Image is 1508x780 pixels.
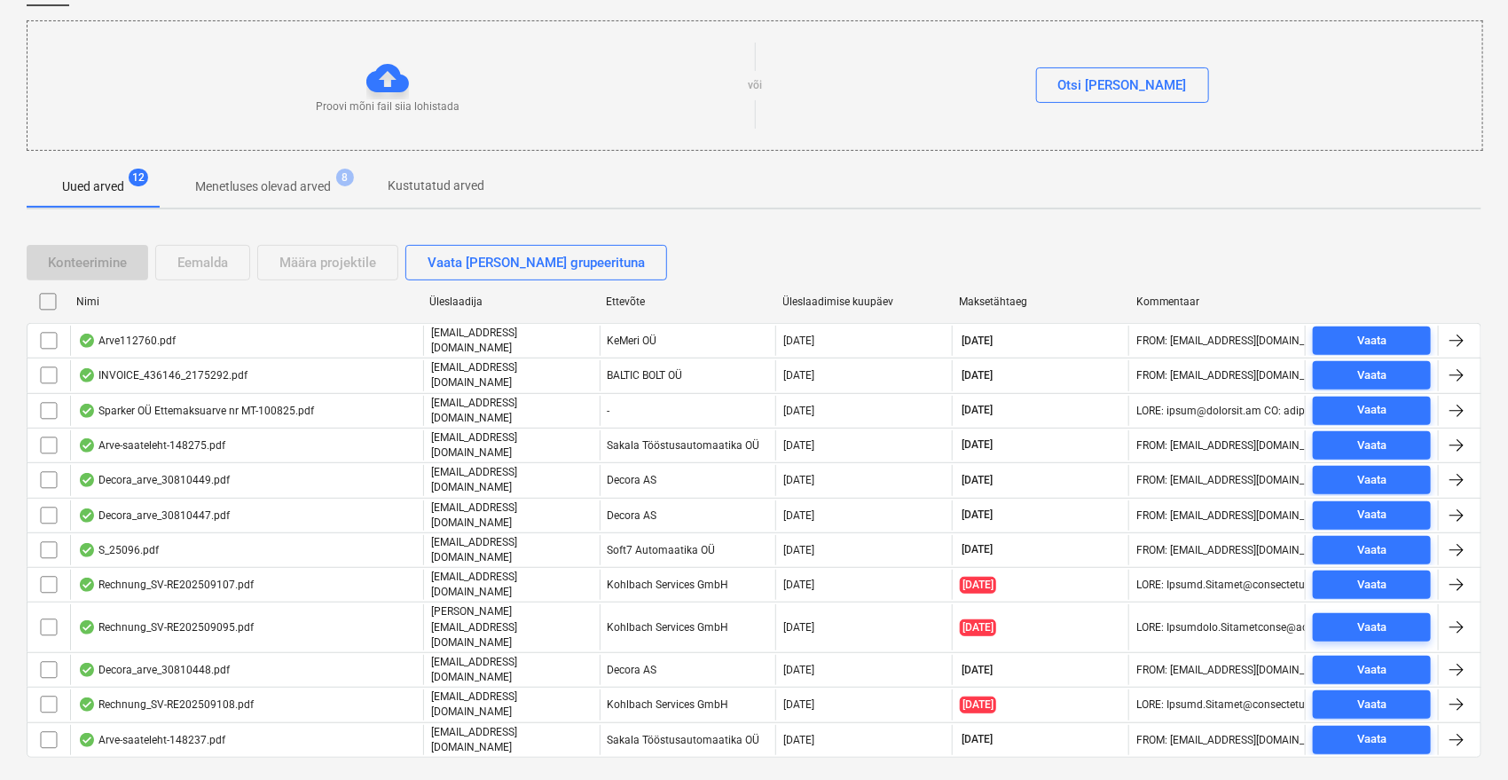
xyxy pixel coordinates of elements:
div: Maksetähtaeg [960,295,1122,308]
div: Andmed failist loetud [78,543,96,557]
div: [DATE] [783,621,814,634]
div: Kohlbach Services GmbH [600,570,776,600]
div: Vaata [1357,618,1386,638]
div: Kommentaar [1136,295,1299,308]
button: Vaata [1313,726,1431,754]
button: Vaata [1313,431,1431,460]
button: Vaata [1313,613,1431,642]
div: Vaata [1357,331,1386,351]
div: BALTIC BOLT OÜ [600,360,776,390]
div: Arve-saateleht-148237.pdf [78,733,225,747]
div: Decora_arve_30810447.pdf [78,508,230,523]
div: Ettevõte [606,295,768,308]
p: [EMAIL_ADDRESS][DOMAIN_NAME] [431,360,593,390]
button: Vaata [1313,571,1431,599]
div: Vaata [1357,695,1386,715]
div: Sakala Tööstusautomaatika OÜ [600,725,776,755]
button: Vaata [1313,536,1431,564]
div: Vaata [1357,540,1386,561]
div: Andmed failist loetud [78,368,96,382]
div: Decora_arve_30810449.pdf [78,473,230,487]
p: [EMAIL_ADDRESS][DOMAIN_NAME] [431,655,593,685]
p: [EMAIL_ADDRESS][DOMAIN_NAME] [431,725,593,755]
div: [DATE] [783,544,814,556]
div: Andmed failist loetud [78,334,96,348]
span: [DATE] [960,577,996,594]
div: Andmed failist loetud [78,404,96,418]
div: Decora AS [600,500,776,531]
div: [DATE] [783,734,814,746]
span: [DATE] [960,508,994,523]
span: [DATE] [960,697,996,713]
div: Kohlbach Services GmbH [600,604,776,650]
div: [DATE] [783,664,814,676]
p: [EMAIL_ADDRESS][DOMAIN_NAME] [431,535,593,565]
p: [EMAIL_ADDRESS][DOMAIN_NAME] [431,689,593,720]
span: [DATE] [960,619,996,636]
div: - [600,396,776,426]
div: Vaata [1357,366,1386,386]
div: [DATE] [783,698,814,711]
div: [DATE] [783,509,814,522]
p: Kustutatud arved [388,177,484,195]
p: või [748,78,762,93]
p: [EMAIL_ADDRESS][DOMAIN_NAME] [431,430,593,461]
button: Vaata [1313,656,1431,684]
div: Rechnung_SV-RE202509095.pdf [78,620,254,634]
div: [DATE] [783,335,814,347]
p: Proovi mõni fail siia lohistada [316,99,459,114]
div: Arve-saateleht-148275.pdf [78,438,225,453]
p: Menetluses olevad arved [195,177,331,196]
p: [PERSON_NAME][EMAIL_ADDRESS][DOMAIN_NAME] [431,604,593,650]
div: Rechnung_SV-RE202509107.pdf [78,578,254,592]
div: [DATE] [783,439,814,452]
button: Vaata [1313,690,1431,719]
div: S_25096.pdf [78,543,159,557]
span: [DATE] [960,732,994,747]
span: [DATE] [960,473,994,488]
p: Uued arved [62,177,124,196]
div: Proovi mõni fail siia lohistadavõiOtsi [PERSON_NAME] [27,20,1483,151]
div: INVOICE_436146_2175292.pdf [78,368,247,382]
div: Arve112760.pdf [78,334,176,348]
div: Sparker OÜ Ettemaksuarve nr MT-100825.pdf [78,404,314,418]
div: [DATE] [783,369,814,382]
div: Andmed failist loetud [78,473,96,487]
div: Vaata [1357,729,1386,750]
div: Vaata [1357,400,1386,421]
div: [DATE] [783,579,814,591]
div: Üleslaadija [429,295,592,308]
p: [EMAIL_ADDRESS][DOMAIN_NAME] [431,570,593,600]
div: Sakala Tööstusautomaatika OÜ [600,430,776,461]
button: Vaata [PERSON_NAME] grupeerituna [405,245,667,280]
span: 8 [336,169,354,186]
div: [DATE] [783,405,814,417]
div: KeMeri OÜ [600,326,776,356]
span: 12 [129,169,148,186]
div: Decora AS [600,655,776,685]
div: Decora AS [600,465,776,495]
div: Soft7 Automaatika OÜ [600,535,776,565]
p: [EMAIL_ADDRESS][DOMAIN_NAME] [431,396,593,426]
div: Vaata [PERSON_NAME] grupeerituna [428,251,645,274]
div: Andmed failist loetud [78,578,96,592]
button: Vaata [1313,501,1431,530]
span: [DATE] [960,368,994,383]
p: [EMAIL_ADDRESS][DOMAIN_NAME] [431,465,593,495]
div: Üleslaadimise kuupäev [783,295,946,308]
div: Andmed failist loetud [78,438,96,453]
div: Kohlbach Services GmbH [600,689,776,720]
div: Andmed failist loetud [78,733,96,747]
span: [DATE] [960,663,994,678]
div: Vaata [1357,436,1386,456]
button: Vaata [1313,397,1431,425]
span: [DATE] [960,542,994,557]
div: Andmed failist loetud [78,508,96,523]
span: [DATE] [960,334,994,349]
div: Andmed failist loetud [78,620,96,634]
div: Vaata [1357,470,1386,491]
div: Nimi [76,295,415,308]
div: Andmed failist loetud [78,663,96,677]
div: Andmed failist loetud [78,697,96,712]
div: Rechnung_SV-RE202509108.pdf [78,697,254,712]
